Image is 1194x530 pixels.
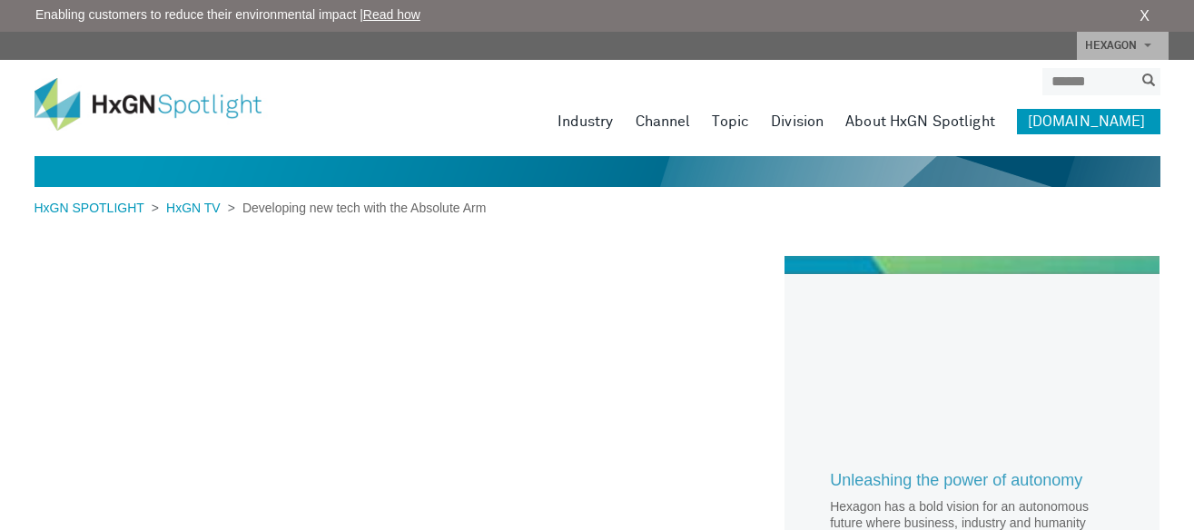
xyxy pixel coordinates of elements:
[1017,109,1160,134] a: [DOMAIN_NAME]
[363,7,420,22] a: Read how
[636,109,691,134] a: Channel
[159,201,228,215] a: HxGN TV
[558,109,614,134] a: Industry
[771,109,824,134] a: Division
[1077,32,1169,60] a: HEXAGON
[35,78,289,131] img: HxGN Spotlight
[35,201,152,215] a: HxGN SPOTLIGHT
[845,109,995,134] a: About HxGN Spotlight
[35,5,420,25] span: Enabling customers to reduce their environmental impact |
[235,201,487,215] span: Developing new tech with the Absolute Arm
[1140,5,1150,27] a: X
[830,472,1114,499] a: Unleashing the power of autonomy
[35,199,487,218] div: > >
[712,109,749,134] a: Topic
